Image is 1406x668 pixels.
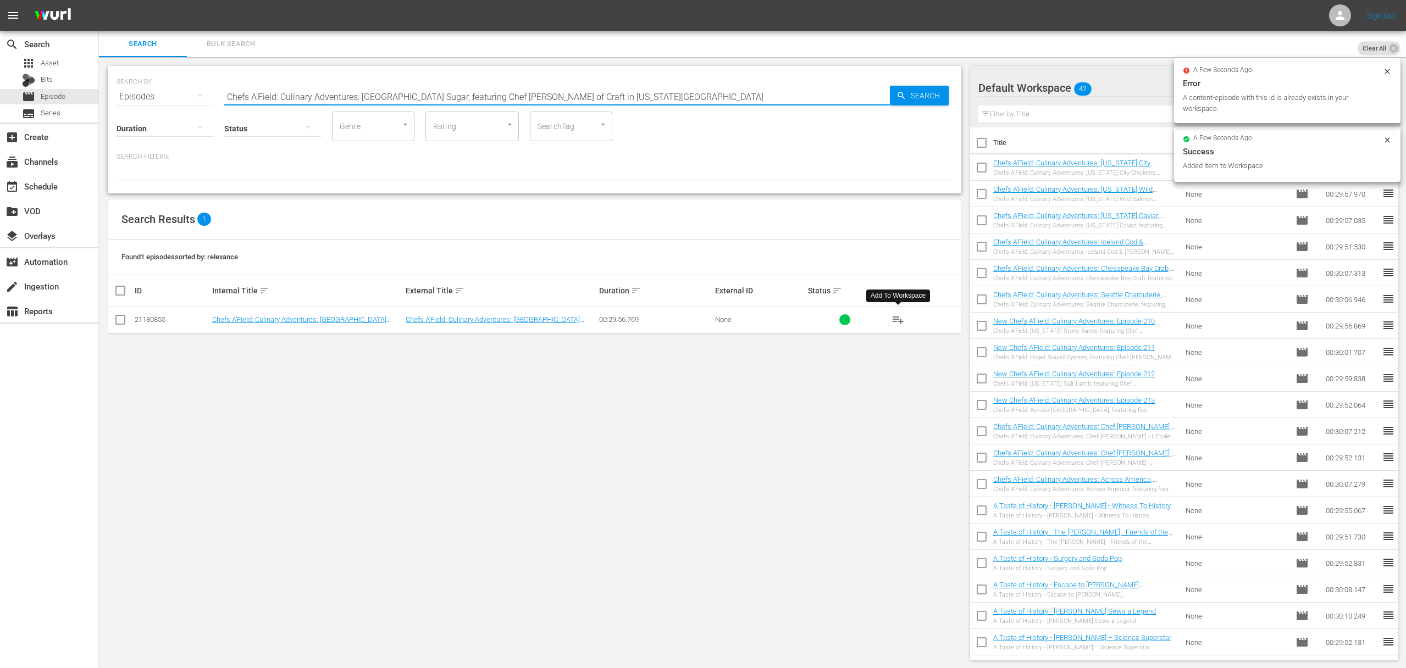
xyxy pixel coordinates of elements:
[1296,214,1309,227] span: Episode
[1296,346,1309,359] span: Episode
[871,291,926,300] div: Add To Workspace
[993,486,1176,493] div: Chefs A'Field: Culinary Adventures: Across America, featuring four distinguished chefs and a vari...
[993,248,1176,255] div: Chefs A'Field: Culinary Adventures: Iceland Cod & [PERSON_NAME], featuring [PERSON_NAME] [PERSON_...
[993,370,1155,378] a: New Chefs A'Field: Culinary Adventures: Episode 212
[1321,576,1382,603] td: 00:30:08.147
[22,57,35,70] span: Asset
[993,291,1169,307] a: Chefs A'Field: Culinary Adventures: Seattle Charcuterie, featuring Chef [PERSON_NAME] of Café [PE...
[1181,392,1292,418] td: None
[1181,207,1292,233] td: None
[993,159,1155,183] a: Chefs A'Field: Culinary Adventures: [US_STATE] City Chickens, featuring Chefs [PERSON_NAME] & [PE...
[993,591,1176,598] div: A Taste of History - Escape to [PERSON_NAME][GEOGRAPHIC_DATA]
[1382,477,1395,490] span: reorder
[1181,550,1292,576] td: None
[5,230,19,243] span: layers
[1382,213,1395,226] span: reorder
[993,633,1171,642] a: A Taste of History - [PERSON_NAME] – Science Superstar
[117,152,953,162] p: Search Filters:
[121,253,238,261] span: Found 1 episodes sorted by: relevance
[1296,556,1309,570] span: Episode
[1296,530,1309,543] span: Episode
[1296,451,1309,464] span: Episode
[41,74,53,85] span: Bits
[1181,603,1292,629] td: None
[193,38,268,51] span: Bulk Search
[993,565,1122,572] div: A Taste of History - Surgery and Soda Pop
[1382,609,1395,622] span: reorder
[1382,240,1395,253] span: reorder
[1181,471,1292,497] td: None
[1181,524,1292,550] td: None
[1382,292,1395,305] span: reorder
[1183,160,1380,171] div: Added Item to Workspace
[1321,524,1382,550] td: 00:29:51.730
[1296,609,1309,622] span: Episode
[212,284,402,297] div: Internal Title
[808,284,882,297] div: Status
[1181,576,1292,603] td: None
[885,307,911,333] button: playlist_add
[993,617,1156,625] div: A Taste of History - [PERSON_NAME] Sews a Legend
[1382,450,1395,464] span: reorder
[41,91,65,102] span: Episode
[1181,418,1292,444] td: None
[890,86,949,105] button: Search
[1181,286,1292,313] td: None
[455,286,464,296] span: sort
[993,380,1176,387] div: Chefs A'Field: [US_STATE] Salt Lamb, featuring Chef [PERSON_NAME] of [GEOGRAPHIC_DATA] in [GEOGRA...
[7,9,20,22] span: menu
[1321,207,1382,233] td: 00:29:57.035
[715,315,805,324] div: None
[993,449,1176,465] a: Chefs A'Field: Culinary Adventures: Chef [PERSON_NAME] - Restaurant RM: [US_STATE][GEOGRAPHIC_DATA]
[993,354,1176,361] div: Chefs A'Field: Puget Sound Oysters, featuring Chef [PERSON_NAME] of Islandwood on [GEOGRAPHIC_DAT...
[993,196,1176,203] div: Chefs A'Field: Culinary Adventures: [US_STATE] Wild Salmon, featuring Chef [PERSON_NAME] of [PERS...
[1181,260,1292,286] td: None
[993,301,1176,308] div: Chefs A'Field: Culinary Adventures: Seattle Charcuterie, featuring Chef [PERSON_NAME] of Café [PE...
[121,213,195,226] span: Search Results
[1183,145,1392,158] div: Success
[5,38,19,51] span: search
[1382,371,1395,385] span: reorder
[1321,418,1382,444] td: 00:30:07.212
[1296,240,1309,253] span: Episode
[1321,603,1382,629] td: 00:30:10.249
[1181,339,1292,365] td: None
[5,180,19,193] span: Schedule
[993,396,1155,404] a: New Chefs A'Field: Culinary Adventures: Episode 213
[1382,556,1395,569] span: reorder
[106,38,180,51] span: Search
[1296,583,1309,596] span: Episode
[1321,629,1382,655] td: 00:29:52.131
[1181,313,1292,339] td: None
[631,286,641,296] span: sort
[993,538,1176,545] div: A Taste of History - The [PERSON_NAME] - Friends of the Washingtons
[406,315,594,340] a: Chefs A'Field: Culinary Adventures: [GEOGRAPHIC_DATA] Sugar, featuring Chef [PERSON_NAME] of Craf...
[1321,181,1382,207] td: 00:29:57.970
[993,502,1171,510] a: A Taste of History - [PERSON_NAME] - Witness To History
[1382,503,1395,516] span: reorder
[22,74,35,87] div: Bits
[1321,286,1382,313] td: 00:30:06.946
[892,313,905,326] span: playlist_add
[1321,260,1382,286] td: 00:30:07.313
[1183,77,1392,90] div: Error
[1296,187,1309,201] span: Episode
[117,81,213,112] div: Episodes
[993,317,1155,325] a: New Chefs A'Field: Culinary Adventures: Episode 210
[1382,582,1395,595] span: reorder
[1181,181,1292,207] td: None
[993,275,1176,282] div: Chefs A'Field: Culinary Adventures: Chesapeake Bay Crab, featuring Chef [PERSON_NAME] of Equinox ...
[906,86,949,105] span: Search
[1321,471,1382,497] td: 00:30:07.279
[5,205,19,218] span: VOD
[1296,425,1309,438] span: Episode
[1321,444,1382,471] td: 00:29:52.131
[5,305,19,318] span: table_chart
[715,286,805,295] div: External ID
[5,280,19,293] span: create
[993,185,1157,210] a: Chefs A'Field: Culinary Adventures: [US_STATE] Wild Salmon, featuring Chef [PERSON_NAME] of [PERS...
[41,58,59,69] span: Asset
[1382,398,1395,411] span: reorder
[993,211,1164,228] a: Chefs A'Field: Culinary Adventures: [US_STATE] Caviar, featuring Chef [PERSON_NAME] & [PERSON_NAME]
[1321,339,1382,365] td: 00:30:01.707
